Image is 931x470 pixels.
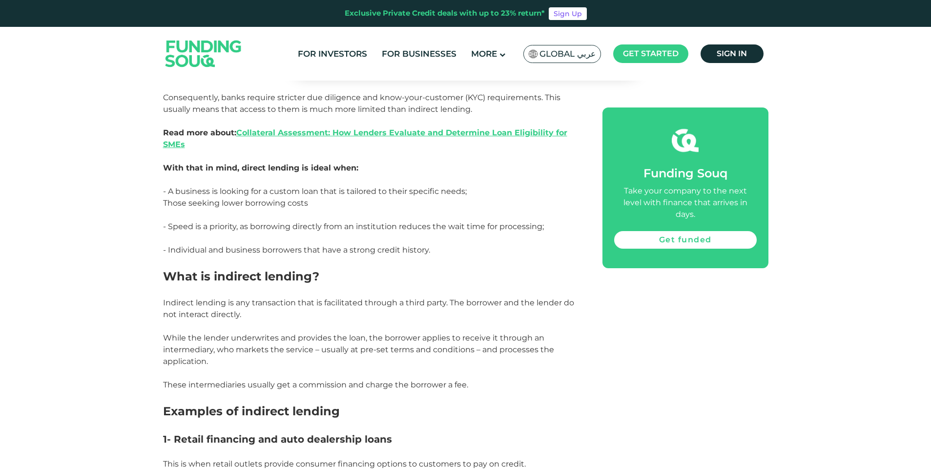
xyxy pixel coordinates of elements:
a: For Investors [295,46,370,62]
img: SA Flag [529,50,538,58]
div: Exclusive Private Credit deals with up to 23% return* [345,8,545,19]
span: Consequently, banks require stricter due diligence and know-your-customer (KYC) requirements. Thi... [163,93,567,149]
span: - A business is looking for a custom loan that is tailored to their specific needs; [163,187,467,196]
span: These intermediaries usually get a commission and charge the borrower a fee. [163,380,468,389]
span: 1- Retail financing and auto dealership loans [163,433,392,445]
span: Examples of indirect lending [163,404,340,418]
a: Collateral Assessment: How Lenders Evaluate and Determine Loan Eligibility for SMEs [163,128,567,149]
span: - Individual and business borrowers that have a strong credit history. [163,245,430,255]
div: Take your company to the next level with finance that arrives in days. [614,185,757,220]
span: Indirect lending is any transaction that is facilitated through a third party. The borrower and t... [163,298,574,319]
a: Get funded [614,231,757,249]
strong: Read more about: [163,128,567,149]
span: Global عربي [539,48,596,60]
img: Logo [156,29,251,78]
a: For Businesses [379,46,459,62]
span: What is indirect lending? [163,269,319,283]
a: Sign in [701,44,764,63]
span: While the lender underwrites and provides the loan, the borrower applies to receive it through an... [163,333,554,366]
span: Get started [623,49,679,58]
span: - Speed is a priority, as borrowing directly from an institution reduces the wait time for proces... [163,222,544,231]
a: Sign Up [549,7,587,20]
span: With that in mind, direct lending is ideal when: [163,163,358,172]
img: fsicon [672,127,699,154]
span: This is when retail outlets provide consumer financing options to customers to pay on credit. [163,459,526,469]
span: Those seeking lower borrowing costs [163,198,308,208]
span: More [471,49,497,59]
span: Funding Souq [643,166,727,180]
span: Sign in [717,49,747,58]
